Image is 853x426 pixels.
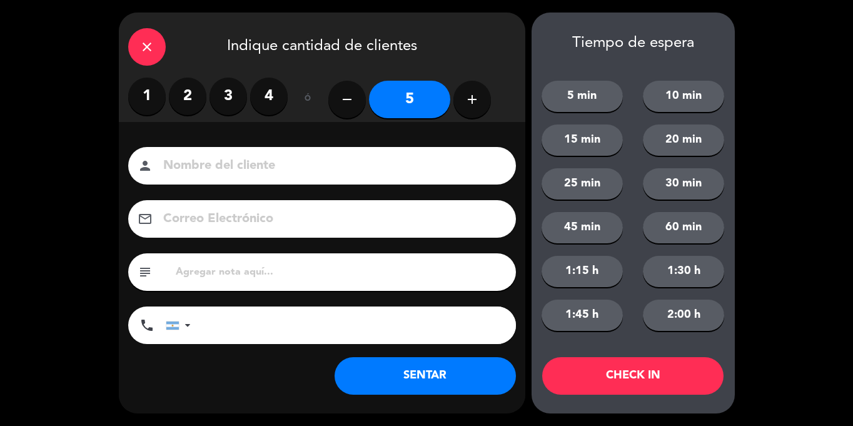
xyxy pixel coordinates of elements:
label: 3 [209,78,247,115]
button: remove [328,81,366,118]
i: add [465,92,480,107]
button: SENTAR [335,357,516,395]
input: Nombre del cliente [162,155,500,177]
i: phone [139,318,154,333]
div: ó [288,78,328,121]
i: email [138,211,153,226]
input: Correo Electrónico [162,208,500,230]
button: 2:00 h [643,300,724,331]
i: close [139,39,154,54]
button: 15 min [542,124,623,156]
button: 30 min [643,168,724,200]
div: Indique cantidad de clientes [119,13,525,78]
button: 1:45 h [542,300,623,331]
button: CHECK IN [542,357,724,395]
button: 20 min [643,124,724,156]
i: person [138,158,153,173]
i: remove [340,92,355,107]
button: 60 min [643,212,724,243]
button: 1:15 h [542,256,623,287]
button: 5 min [542,81,623,112]
button: 45 min [542,212,623,243]
div: Tiempo de espera [532,34,735,53]
label: 4 [250,78,288,115]
button: 25 min [542,168,623,200]
input: Agregar nota aquí... [174,263,507,281]
button: add [453,81,491,118]
label: 1 [128,78,166,115]
button: 10 min [643,81,724,112]
label: 2 [169,78,206,115]
i: subject [138,265,153,280]
div: Argentina: +54 [166,307,195,343]
button: 1:30 h [643,256,724,287]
